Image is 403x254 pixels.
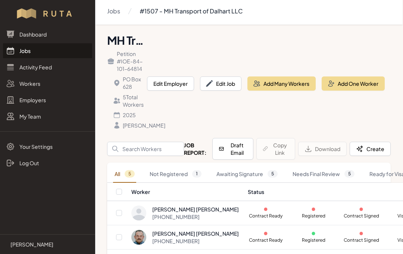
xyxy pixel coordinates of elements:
button: Copy Link [256,138,295,160]
a: #1507 - MH Transport of Dalhart LLC [140,4,243,19]
a: Dashboard [3,27,92,42]
a: [PERSON_NAME] [6,241,89,248]
a: Jobs [107,4,120,19]
div: [PHONE_NUMBER] [152,237,239,245]
button: Draft Email [212,138,253,160]
span: 5 [125,170,135,178]
span: 5 [268,170,278,178]
a: Jobs [3,43,92,58]
div: 2025 [113,111,136,119]
button: Edit Job [200,76,241,91]
a: Needs Final Review [291,166,356,183]
button: Edit Employer [147,76,194,91]
a: My Team [3,109,92,124]
p: Registered [296,213,331,219]
div: 5 Total Workers [113,93,147,108]
a: Activity Feed [3,60,92,75]
a: Awaiting Signature [215,166,279,183]
nav: Breadcrumb [107,4,243,19]
img: Workflow [16,7,79,19]
div: Worker [131,188,239,195]
input: Search Workers [107,142,184,156]
a: Log Out [3,156,92,170]
button: Create [350,142,391,156]
p: Registered [296,237,331,243]
p: Contract Ready [248,237,284,243]
p: Contract Ready [248,213,284,219]
button: Add Many Workers [247,76,316,91]
h1: MH Transport of Dalhart LLC [107,34,147,47]
div: [PERSON_NAME] [PERSON_NAME] [152,206,239,213]
div: [PERSON_NAME] [113,122,165,129]
div: [PERSON_NAME] [PERSON_NAME] [152,230,239,237]
div: Petition # IOE-84-101-64814 [107,50,147,72]
span: 1 [192,170,201,178]
p: [PERSON_NAME] [10,241,53,248]
div: [PHONE_NUMBER] [152,213,239,220]
a: Not Registered [148,166,203,183]
nav: Tabs [107,166,391,183]
button: Download [298,142,347,156]
a: Your Settings [3,139,92,154]
h2: Job Report: [184,141,209,156]
a: Workers [3,76,92,91]
div: PO Box 628 [113,75,147,90]
a: Employers [3,92,92,107]
p: Contract Signed [343,237,379,243]
a: All [113,166,136,183]
p: Contract Signed [343,213,379,219]
span: 5 [344,170,354,178]
button: Add One Worker [322,76,385,91]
